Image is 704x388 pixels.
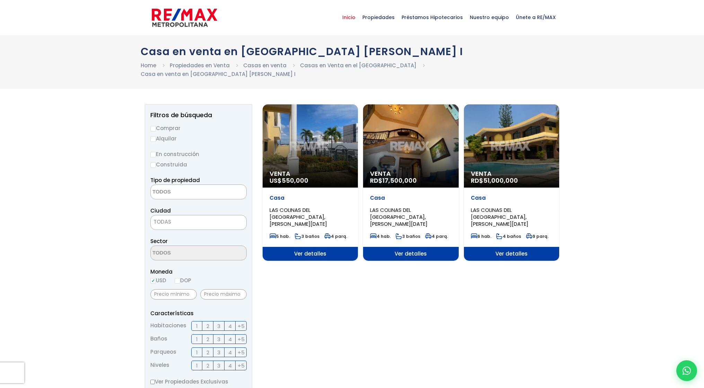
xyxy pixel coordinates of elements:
[175,278,180,284] input: DOP
[464,104,559,261] a: Venta RD$51,000,000 Casa LAS COLINAS DEL [GEOGRAPHIC_DATA], [PERSON_NAME][DATE] 6 hab. 4 baños 9 ...
[153,218,171,225] span: TODAS
[196,361,198,370] span: 1
[363,104,458,261] a: Venta RD$17,500,000 Casa LAS COLINAS DEL [GEOGRAPHIC_DATA], [PERSON_NAME][DATE] 4 hab. 3 baños 4 ...
[150,276,166,285] label: USD
[370,206,428,227] span: LAS COLINAS DEL [GEOGRAPHIC_DATA], [PERSON_NAME][DATE]
[217,335,220,344] span: 3
[464,247,559,261] span: Ver detalles
[150,377,247,386] label: Ver Propiedades Exclusivas
[370,170,451,177] span: Venta
[150,347,176,357] span: Parqueos
[150,176,200,184] span: Tipo de propiedad
[270,206,327,227] span: LAS COLINAS DEL [GEOGRAPHIC_DATA], [PERSON_NAME][DATE]
[151,217,246,227] span: TODAS
[206,335,209,344] span: 2
[238,322,245,330] span: +5
[228,322,232,330] span: 4
[150,136,156,142] input: Alquilar
[170,62,230,69] a: Propiedades en Venta
[150,289,197,300] input: Precio mínimo
[151,246,218,261] textarea: Search
[141,62,156,69] a: Home
[466,7,512,28] span: Nuestro equipo
[150,207,171,214] span: Ciudad
[370,176,417,185] span: RD$
[471,206,528,227] span: LAS COLINAS DEL [GEOGRAPHIC_DATA], [PERSON_NAME][DATE]
[206,361,209,370] span: 2
[150,112,247,119] h2: Filtros de búsqueda
[150,361,169,370] span: Niveles
[175,276,191,285] label: DOP
[270,233,290,239] span: 5 hab.
[300,62,416,69] a: Casas en Venta en el [GEOGRAPHIC_DATA]
[150,238,168,245] span: Sector
[150,321,186,331] span: Habitaciones
[512,7,559,28] span: Únete a RE/MAX
[152,7,217,28] img: remax-metropolitana-logo
[270,176,308,185] span: US$
[150,124,247,132] label: Comprar
[206,322,209,330] span: 2
[270,170,351,177] span: Venta
[282,176,308,185] span: 550,000
[217,361,220,370] span: 3
[228,335,232,344] span: 4
[196,348,198,357] span: 1
[151,185,218,200] textarea: Search
[496,233,521,239] span: 4 baños
[339,7,359,28] span: Inicio
[398,7,466,28] span: Préstamos Hipotecarios
[359,7,398,28] span: Propiedades
[217,348,220,357] span: 3
[150,267,247,276] span: Moneda
[206,348,209,357] span: 2
[141,70,296,78] li: Casa en venta en [GEOGRAPHIC_DATA] [PERSON_NAME] I
[270,195,351,201] p: Casa
[238,335,245,344] span: +5
[217,322,220,330] span: 3
[382,176,417,185] span: 17,500,000
[196,335,198,344] span: 1
[150,334,167,344] span: Baños
[471,170,552,177] span: Venta
[150,150,247,158] label: En construcción
[425,233,448,239] span: 4 parq.
[526,233,548,239] span: 9 parq.
[228,348,232,357] span: 4
[483,176,518,185] span: 51,000,000
[370,195,451,201] p: Casa
[238,361,245,370] span: +5
[263,104,358,261] a: Venta US$550,000 Casa LAS COLINAS DEL [GEOGRAPHIC_DATA], [PERSON_NAME][DATE] 5 hab. 3 baños 4 par...
[471,176,518,185] span: RD$
[150,278,156,284] input: USD
[200,289,247,300] input: Precio máximo
[150,160,247,169] label: Construida
[295,233,319,239] span: 3 baños
[150,134,247,143] label: Alquilar
[471,195,552,201] p: Casa
[370,233,391,239] span: 4 hab.
[324,233,347,239] span: 4 parq.
[363,247,458,261] span: Ver detalles
[150,126,156,131] input: Comprar
[243,62,287,69] a: Casas en venta
[238,348,245,357] span: +5
[396,233,420,239] span: 3 baños
[150,152,156,157] input: En construcción
[471,233,491,239] span: 6 hab.
[141,45,563,58] h1: Casa en venta en [GEOGRAPHIC_DATA] [PERSON_NAME] I
[150,309,247,318] p: Características
[150,380,155,384] input: Ver Propiedades Exclusivas
[196,322,198,330] span: 1
[228,361,232,370] span: 4
[150,215,247,230] span: TODAS
[150,162,156,168] input: Construida
[263,247,358,261] span: Ver detalles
